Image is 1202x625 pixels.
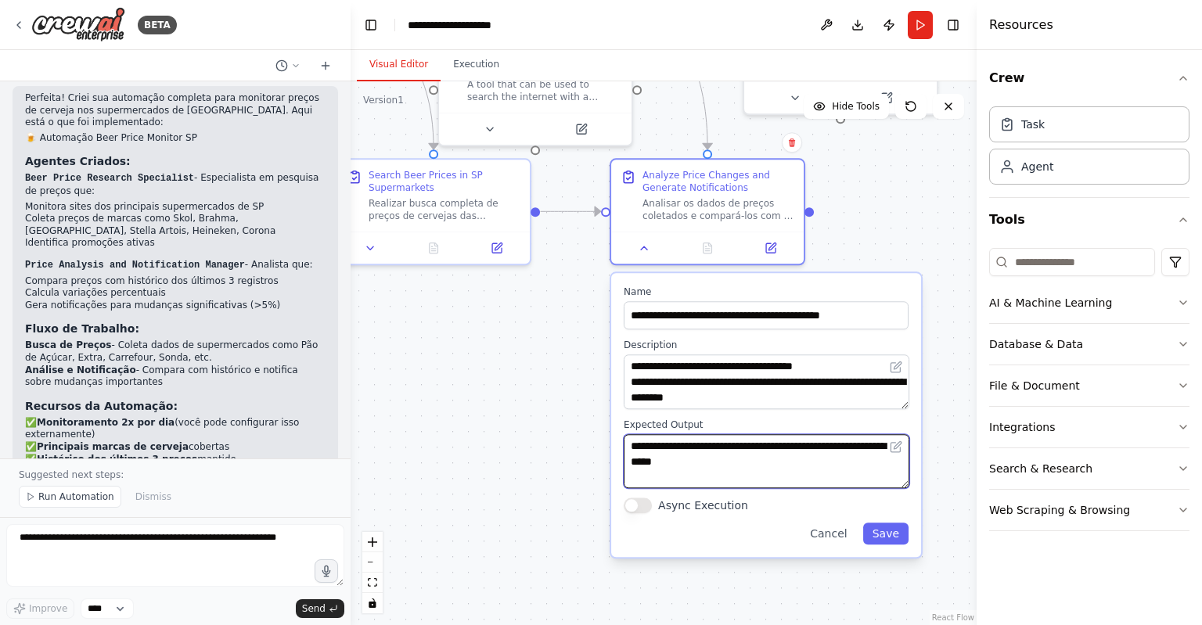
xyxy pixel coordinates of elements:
div: Agent [1021,159,1053,174]
button: Open in side panel [842,88,930,107]
button: File & Document [989,365,1189,406]
button: Open in side panel [743,239,797,257]
label: Async Execution [658,497,748,513]
li: Compara preços com histórico dos últimos 3 registros [25,275,326,288]
button: Start a new chat [313,56,338,75]
button: No output available [675,239,741,257]
p: Suggested next steps: [19,469,332,481]
button: No output available [401,239,467,257]
li: - Coleta dados de supermercados como Pão de Açúcar, Extra, Carrefour, Sonda, etc. [25,339,326,364]
div: Analyze Price Changes and Generate Notifications [642,169,794,194]
button: Open in editor [887,357,905,376]
p: - Especialista em pesquisa de preços que: [25,172,326,197]
p: - Analista que: [25,259,326,272]
h2: 🍺 Automação Beer Price Monitor SP [25,132,326,145]
strong: Principais marcas de cerveja [37,441,189,452]
img: Logo [31,7,125,42]
p: ✅ (você pode configurar isso externamente) ✅ cobertas ✅ mantido ✅ com marca, embalagem e variação... [25,417,326,515]
button: Visual Editor [357,48,441,81]
div: Analisar os dados de preços coletados e compará-los com o histórico dos últimos 3 registros de pr... [642,197,794,222]
li: - Compara com histórico e notifica sobre mudanças importantes [25,365,326,389]
h4: Resources [989,16,1053,34]
div: Task [1021,117,1045,132]
strong: Análise e Notificação [25,365,136,375]
strong: Busca de Preços [25,339,111,350]
button: fit view [362,573,383,593]
span: Dismiss [135,490,171,503]
li: Identifica promoções ativas [25,237,326,250]
button: Save [863,523,909,544]
div: Search Beer Prices in SP SupermarketsRealizar busca completa de preços de cervejas das principais... [336,158,531,265]
code: Beer Price Research Specialist [25,173,194,184]
p: Perfeita! Criei sua automação completa para monitorar preços de cerveja nos supermercados de [GEO... [25,92,326,129]
span: Send [302,602,326,615]
button: Delete node [782,132,802,153]
button: zoom in [362,532,383,552]
a: React Flow attribution [932,613,974,622]
button: Hide left sidebar [360,14,382,36]
button: toggle interactivity [362,593,383,613]
div: Analyze Price Changes and Generate NotificationsAnalisar os dados de preços coletados e compará-l... [610,158,805,265]
strong: Monitoramento 2x por dia [37,417,175,428]
strong: Histórico dos últimos 3 preços [37,454,197,465]
div: Tools [989,242,1189,544]
strong: Fluxo de Trabalho: [25,322,139,335]
button: Click to speak your automation idea [315,559,338,583]
button: Open in side panel [537,120,625,138]
button: Crew [989,56,1189,100]
button: Integrations [989,407,1189,447]
li: Coleta preços de marcas como Skol, Brahma, [GEOGRAPHIC_DATA], Stella Artois, Heineken, Corona [25,213,326,237]
div: React Flow controls [362,532,383,613]
button: Web Scraping & Browsing [989,490,1189,530]
button: Open in editor [887,437,905,456]
div: A tool that can be used to search the internet with a search_query. Supports different search typ... [467,78,622,103]
li: Monitora sites dos principais supermercados de SP [25,201,326,214]
label: Name [624,286,909,298]
div: SerperDevToolA tool that can be used to search the internet with a search_query. Supports differe... [437,33,633,146]
li: Gera notificações para mudanças significativas (>5%) [25,300,326,312]
span: Run Automation [38,490,114,503]
button: Hide Tools [804,94,889,119]
strong: Agentes Criados: [25,155,131,167]
button: Improve [6,598,74,619]
span: Improve [29,602,67,615]
button: Cancel [801,523,856,544]
nav: breadcrumb [408,17,516,33]
code: Price Analysis and Notification Manager [25,260,245,271]
label: Expected Output [624,418,909,431]
button: Open in side panel [470,239,524,257]
button: Run Automation [19,486,121,508]
button: Send [296,599,344,618]
div: Crew [989,100,1189,197]
button: Dismiss [128,486,179,508]
span: Hide Tools [832,100,880,113]
div: Search Beer Prices in SP Supermarkets [369,169,520,194]
div: Realizar busca completa de preços de cervejas das principais marcas ({marcas_cerveja}) nos superm... [369,197,520,222]
button: Tools [989,198,1189,242]
button: Execution [441,48,512,81]
button: AI & Machine Learning [989,282,1189,323]
button: Search & Research [989,448,1189,489]
button: Database & Data [989,324,1189,365]
div: BETA [138,16,177,34]
button: Switch to previous chat [269,56,307,75]
button: Hide right sidebar [942,14,964,36]
div: Version 1 [363,94,404,106]
g: Edge from 21714681-be86-4040-a7fc-67e8a6a76f1a to c4191053-bade-4faf-8619-bfa2f7472157 [540,203,600,219]
strong: Recursos da Automação: [25,400,178,412]
button: zoom out [362,552,383,573]
li: Calcula variações percentuais [25,287,326,300]
label: Description [624,339,909,351]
